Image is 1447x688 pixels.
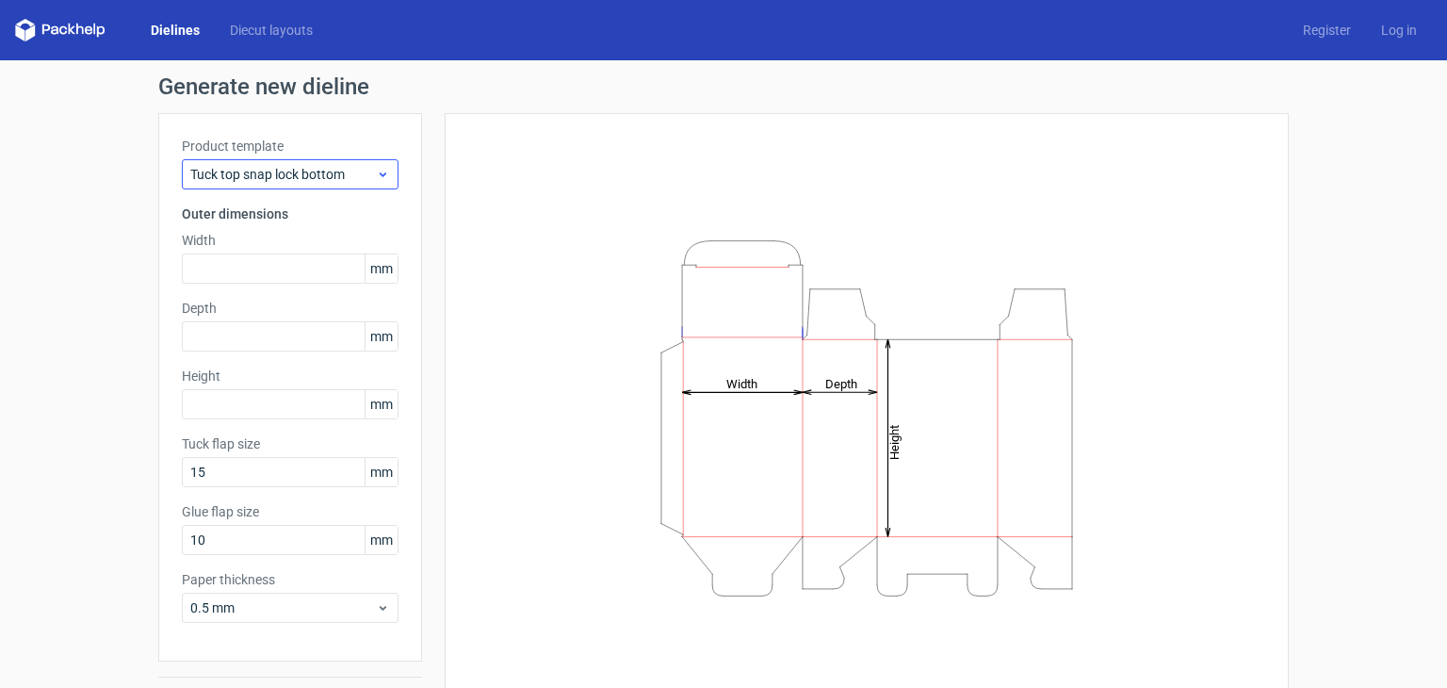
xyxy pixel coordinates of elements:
[158,75,1289,98] h1: Generate new dieline
[215,21,328,40] a: Diecut layouts
[182,570,398,589] label: Paper thickness
[726,376,757,390] tspan: Width
[182,502,398,521] label: Glue flap size
[365,254,398,283] span: mm
[365,322,398,351] span: mm
[182,205,398,223] h3: Outer dimensions
[887,424,902,459] tspan: Height
[190,165,376,184] span: Tuck top snap lock bottom
[365,390,398,418] span: mm
[182,137,398,156] label: Product template
[190,598,376,617] span: 0.5 mm
[182,299,398,318] label: Depth
[1366,21,1432,40] a: Log in
[136,21,215,40] a: Dielines
[182,434,398,453] label: Tuck flap size
[365,458,398,486] span: mm
[365,526,398,554] span: mm
[1288,21,1366,40] a: Register
[182,231,398,250] label: Width
[182,367,398,385] label: Height
[825,376,857,390] tspan: Depth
